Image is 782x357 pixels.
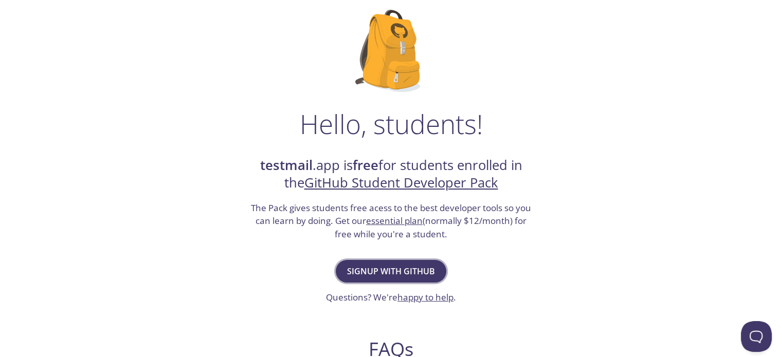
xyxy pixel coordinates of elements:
[300,108,483,139] h1: Hello, students!
[304,174,498,192] a: GitHub Student Developer Pack
[366,215,423,227] a: essential plan
[326,291,456,304] h3: Questions? We're .
[355,10,427,92] img: github-student-backpack.png
[741,321,772,352] iframe: Help Scout Beacon - Open
[336,260,446,283] button: Signup with GitHub
[250,157,533,192] h2: .app is for students enrolled in the
[260,156,313,174] strong: testmail
[347,264,435,278] span: Signup with GitHub
[250,201,533,241] h3: The Pack gives students free acess to the best developer tools so you can learn by doing. Get our...
[353,156,378,174] strong: free
[397,291,453,303] a: happy to help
